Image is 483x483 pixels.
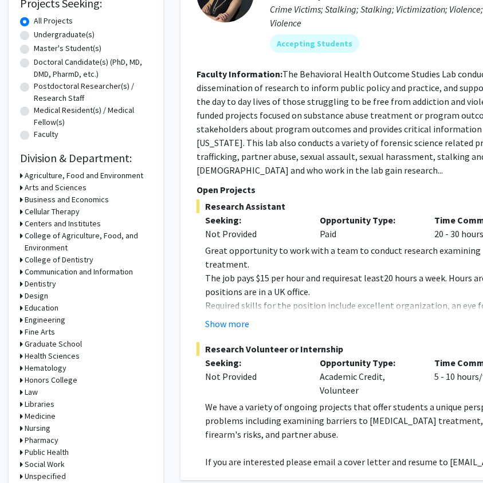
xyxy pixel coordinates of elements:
label: Undergraduate(s) [34,29,95,41]
label: Medical Resident(s) / Medical Fellow(s) [34,104,152,128]
h3: Unspecified [25,470,66,482]
h3: Libraries [25,398,54,410]
h3: Agriculture, Food and Environment [25,170,143,182]
h3: Arts and Sciences [25,182,87,194]
div: Academic Credit, Volunteer [311,356,426,397]
div: Not Provided [205,227,303,241]
label: Doctoral Candidate(s) (PhD, MD, DMD, PharmD, etc.) [34,56,152,80]
div: Not Provided [205,370,303,383]
h3: Cellular Therapy [25,206,80,218]
h3: Dentistry [25,278,56,290]
button: Show more [205,317,249,331]
p: Opportunity Type: [320,213,417,227]
h3: Medicine [25,410,56,422]
h3: Hematology [25,362,66,374]
h3: College of Dentistry [25,254,93,266]
h3: College of Agriculture, Food, and Environment [25,230,152,254]
h3: Business and Economics [25,194,109,206]
mat-chip: Accepting Students [270,34,359,53]
h3: Health Sciences [25,350,80,362]
h3: Communication and Information [25,266,133,278]
b: Faculty Information: [197,68,282,80]
h3: Nursing [25,422,50,434]
h3: Engineering [25,314,65,326]
h3: Centers and Institutes [25,218,101,230]
h2: Division & Department: [20,151,152,165]
span: The job pays $15 per hour and requires [205,272,354,284]
label: Postdoctoral Researcher(s) / Research Staff [34,80,152,104]
h3: Graduate School [25,338,82,350]
p: Seeking: [205,213,303,227]
h3: Fine Arts [25,326,55,338]
h3: Honors College [25,374,77,386]
iframe: Chat [9,431,49,474]
label: Faculty [34,128,58,140]
h3: Law [25,386,38,398]
h3: Education [25,302,58,314]
label: Master's Student(s) [34,42,101,54]
h3: Design [25,290,48,302]
p: Opportunity Type: [320,356,417,370]
p: Seeking: [205,356,303,370]
div: Paid [311,213,426,241]
label: All Projects [34,15,73,27]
